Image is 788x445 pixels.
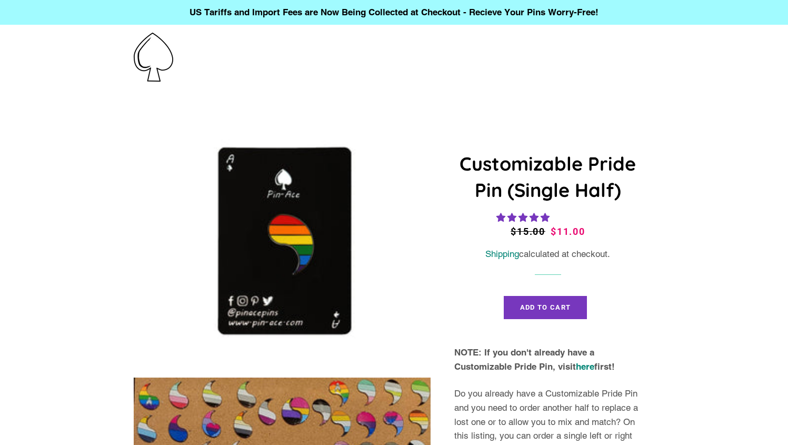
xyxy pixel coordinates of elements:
img: Customizable Pride Pin (Single Half) [134,132,431,370]
a: here [576,361,594,372]
a: Shipping [485,249,519,259]
span: $11.00 [551,226,585,237]
div: calculated at checkout. [454,247,641,261]
h1: Customizable Pride Pin (Single Half) [454,151,641,204]
img: Pin-Ace [134,33,173,82]
span: Add to Cart [520,303,571,311]
span: $15.00 [511,224,548,239]
strong: NOTE: If you don't already have a Customizable Pride Pin, visit first! [454,347,615,372]
button: Add to Cart [504,296,587,319]
span: 4.83 stars [496,212,552,223]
